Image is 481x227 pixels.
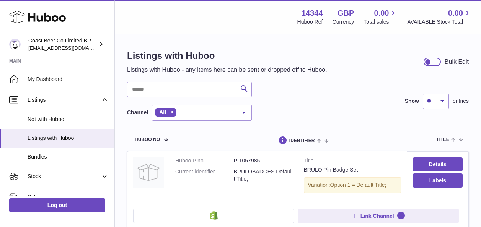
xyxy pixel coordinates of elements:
[28,153,109,161] span: Bundles
[135,137,160,142] span: Huboo no
[338,8,354,18] strong: GBP
[234,157,292,164] dd: P-1057985
[28,96,101,104] span: Listings
[133,157,164,188] img: BRULO Pin Badge Set
[289,138,315,143] span: identifier
[405,97,419,105] label: Show
[304,157,401,166] strong: Title
[127,50,327,62] h1: Listings with Huboo
[297,18,323,26] div: Huboo Ref
[28,76,109,83] span: My Dashboard
[28,45,113,51] span: [EMAIL_ADDRESS][DOMAIN_NAME]
[159,109,166,115] span: All
[9,198,105,212] a: Log out
[364,18,398,26] span: Total sales
[330,182,386,188] span: Option 1 = Default Title;
[175,157,234,164] dt: Huboo P no
[333,18,354,26] div: Currency
[9,39,21,50] img: internalAdmin-14344@internal.huboo.com
[127,66,327,74] p: Listings with Huboo - any items here can be sent or dropped off to Huboo.
[210,211,218,220] img: shopify-small.png
[28,135,109,142] span: Listings with Huboo
[407,8,472,26] a: 0.00 AVAILABLE Stock Total
[28,193,101,201] span: Sales
[302,8,323,18] strong: 14344
[413,157,463,171] a: Details
[234,168,292,183] dd: BRULOBADGES Default Title;
[436,137,449,142] span: title
[28,173,101,180] span: Stock
[448,8,463,18] span: 0.00
[445,58,469,66] div: Bulk Edit
[28,37,97,52] div: Coast Beer Co Limited BRULO
[453,97,469,105] span: entries
[304,177,401,193] div: Variation:
[127,109,148,116] label: Channel
[364,8,398,26] a: 0.00 Total sales
[175,168,234,183] dt: Current identifier
[304,166,401,173] div: BRULO Pin Badge Set
[407,18,472,26] span: AVAILABLE Stock Total
[298,209,459,223] button: Link Channel
[374,8,389,18] span: 0.00
[360,212,394,219] span: Link Channel
[28,116,109,123] span: Not with Huboo
[413,173,463,187] button: Labels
